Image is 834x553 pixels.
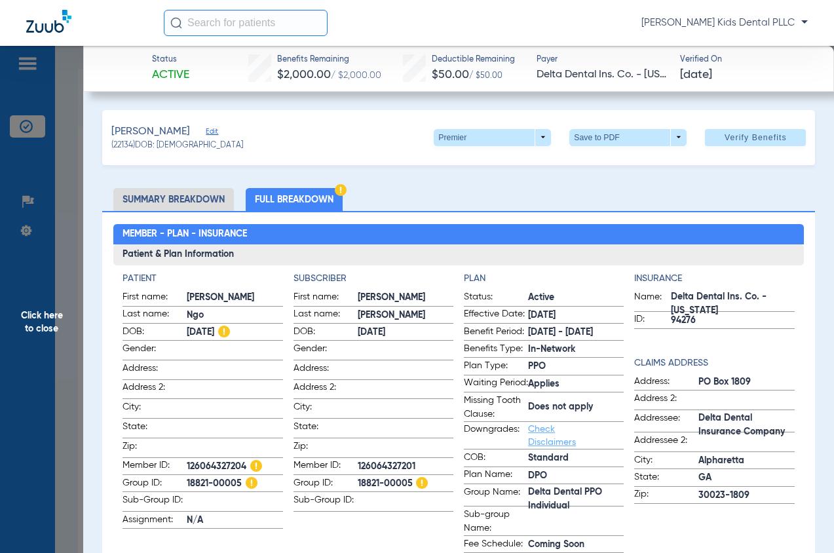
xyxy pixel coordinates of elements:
[464,359,528,375] span: Plan Type:
[528,451,624,465] span: Standard
[111,140,243,152] span: (22134) DOB: [DEMOGRAPHIC_DATA]
[294,459,358,474] span: Member ID:
[634,290,671,311] span: Name:
[464,508,528,535] span: Sub-group Name:
[294,493,358,511] span: Sub-Group ID:
[152,54,189,66] span: Status
[634,487,698,503] span: Zip:
[26,10,71,33] img: Zuub Logo
[187,514,282,527] span: N/A
[569,129,687,146] button: Save to PDF
[469,72,502,80] span: / $50.00
[698,375,794,389] span: PO Box 1809
[698,418,794,432] span: Delta Dental Insurance Company
[170,17,182,29] img: Search Icon
[537,54,669,66] span: Payer
[358,460,453,474] span: 126064327201
[464,468,528,484] span: Plan Name:
[671,314,794,328] span: 94276
[464,451,528,467] span: COB:
[464,537,528,553] span: Fee Schedule:
[464,342,528,358] span: Benefits Type:
[528,291,624,305] span: Active
[123,342,187,360] span: Gender:
[218,326,230,337] img: Hazard
[123,513,187,529] span: Assignment:
[416,477,428,489] img: Hazard
[164,10,328,36] input: Search for patients
[464,307,528,323] span: Effective Date:
[294,362,358,379] span: Address:
[528,309,624,322] span: [DATE]
[294,290,358,306] span: First name:
[698,471,794,485] span: GA
[634,356,794,370] h4: Claims Address
[634,453,698,469] span: City:
[464,486,528,506] span: Group Name:
[250,460,262,472] img: Hazard
[294,420,358,438] span: State:
[187,291,282,305] span: [PERSON_NAME]
[358,309,453,322] span: [PERSON_NAME]
[187,460,282,474] span: 126064327204
[464,376,528,392] span: Waiting Period:
[123,325,187,341] span: DOB:
[434,129,551,146] button: Premier
[294,325,358,341] span: DOB:
[464,394,528,421] span: Missing Tooth Clause:
[634,375,698,391] span: Address:
[111,124,190,140] span: [PERSON_NAME]
[725,132,787,143] span: Verify Benefits
[294,400,358,418] span: City:
[528,343,624,356] span: In-Network
[294,307,358,323] span: Last name:
[634,434,698,451] span: Addressee 2:
[294,342,358,360] span: Gender:
[432,54,515,66] span: Deductible Remaining
[528,469,624,483] span: DPO
[123,307,187,323] span: Last name:
[331,71,381,80] span: / $2,000.00
[358,477,453,491] span: 18821-00005
[528,360,624,373] span: PPO
[528,425,576,447] a: Check Disclaimers
[123,381,187,398] span: Address 2:
[187,309,282,322] span: Ngo
[206,127,218,140] span: Edit
[123,400,187,418] span: City:
[671,297,794,311] span: Delta Dental Ins. Co. - [US_STATE]
[335,184,347,196] img: Hazard
[680,67,712,83] span: [DATE]
[641,16,808,29] span: [PERSON_NAME] Kids Dental PLLC
[528,377,624,391] span: Applies
[464,272,624,286] h4: Plan
[634,313,671,328] span: ID:
[432,69,469,81] span: $50.00
[123,272,282,286] h4: Patient
[680,54,812,66] span: Verified On
[705,129,806,146] button: Verify Benefits
[246,188,343,211] li: Full Breakdown
[123,420,187,438] span: State:
[123,476,187,492] span: Group ID:
[634,411,698,432] span: Addressee:
[113,244,803,265] h3: Patient & Plan Information
[528,538,624,552] span: Coming Soon
[294,272,453,286] app-breakdown-title: Subscriber
[152,67,189,83] span: Active
[358,291,453,305] span: [PERSON_NAME]
[768,490,834,553] iframe: Chat Widget
[246,477,257,489] img: Hazard
[294,440,358,457] span: Zip:
[294,381,358,398] span: Address 2:
[123,440,187,457] span: Zip:
[698,454,794,468] span: Alpharetta
[358,326,453,339] span: [DATE]
[123,290,187,306] span: First name:
[528,326,624,339] span: [DATE] - [DATE]
[634,470,698,486] span: State:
